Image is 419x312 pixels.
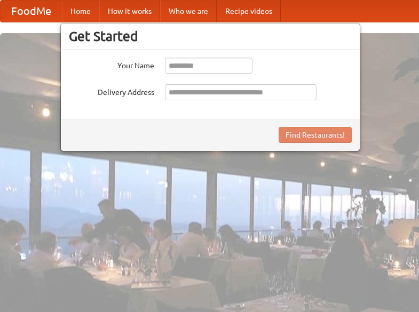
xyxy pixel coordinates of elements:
[160,1,217,22] a: Who we are
[69,28,352,44] h3: Get Started
[62,1,99,22] a: Home
[99,1,160,22] a: How it works
[217,1,281,22] a: Recipe videos
[279,127,352,143] button: Find Restaurants!
[69,84,154,98] label: Delivery Address
[69,58,154,71] label: Your Name
[1,1,62,22] a: FoodMe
